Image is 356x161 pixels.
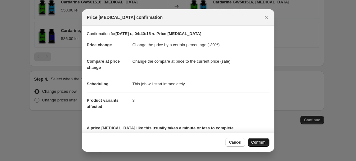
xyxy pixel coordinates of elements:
b: A price [MEDICAL_DATA] like this usually takes a minute or less to complete. [87,126,235,130]
p: Confirmation for [87,31,269,37]
span: Scheduling [87,82,109,86]
span: Compare at price change [87,59,120,70]
span: Cancel [229,140,241,145]
span: Confirm [251,140,266,145]
dd: This job will start immediately. [133,76,269,92]
dd: Change the compare at price to the current price (sale) [133,53,269,69]
dd: 3 [133,92,269,109]
button: Confirm [248,138,269,147]
span: Product variants affected [87,98,119,109]
button: Cancel [225,138,245,147]
dd: Change the price by a certain percentage (-30%) [133,37,269,53]
b: [DATE] г., 04:40:15 ч. Price [MEDICAL_DATA] [115,31,201,36]
span: Price [MEDICAL_DATA] confirmation [87,14,163,20]
span: Price change [87,42,112,47]
button: Close [262,13,271,22]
